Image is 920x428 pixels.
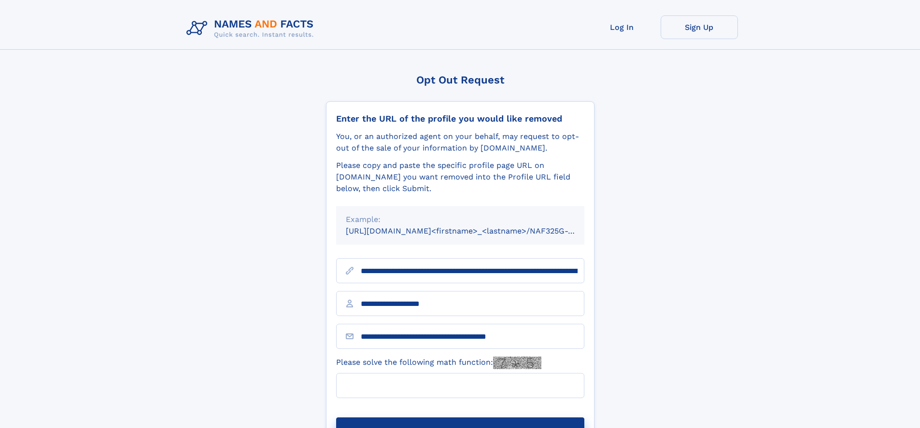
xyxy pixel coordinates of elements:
[336,113,584,124] div: Enter the URL of the profile you would like removed
[336,131,584,154] div: You, or an authorized agent on your behalf, may request to opt-out of the sale of your informatio...
[183,15,322,41] img: Logo Names and Facts
[346,214,575,225] div: Example:
[336,357,541,369] label: Please solve the following math function:
[326,74,594,86] div: Opt Out Request
[583,15,661,39] a: Log In
[346,226,603,235] small: [URL][DOMAIN_NAME]<firstname>_<lastname>/NAF325G-xxxxxxxx
[336,160,584,194] div: Please copy and paste the specific profile page URL on [DOMAIN_NAME] you want removed into the Pr...
[661,15,738,39] a: Sign Up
